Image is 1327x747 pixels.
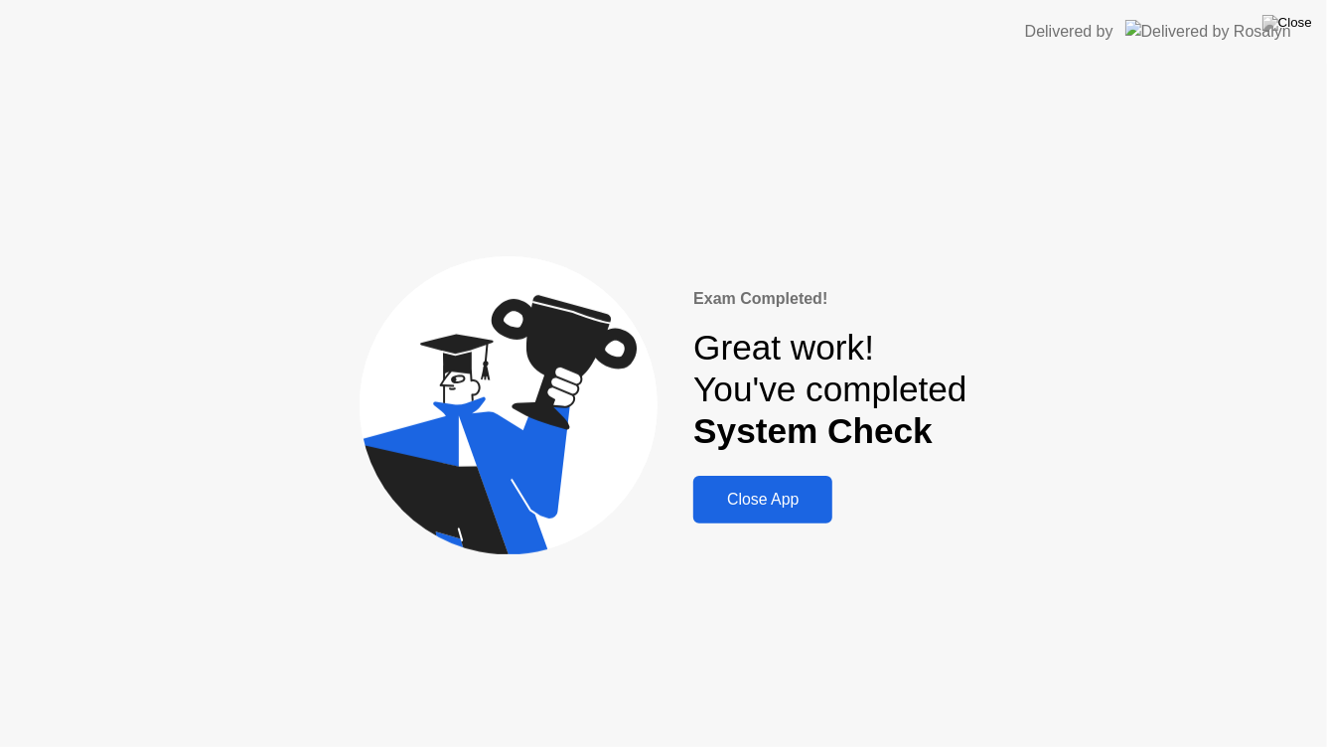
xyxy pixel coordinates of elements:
[1125,20,1291,43] img: Delivered by Rosalyn
[693,327,966,453] div: Great work! You've completed
[699,491,826,509] div: Close App
[693,476,832,523] button: Close App
[693,411,933,450] b: System Check
[693,287,966,311] div: Exam Completed!
[1025,20,1113,44] div: Delivered by
[1262,15,1312,31] img: Close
